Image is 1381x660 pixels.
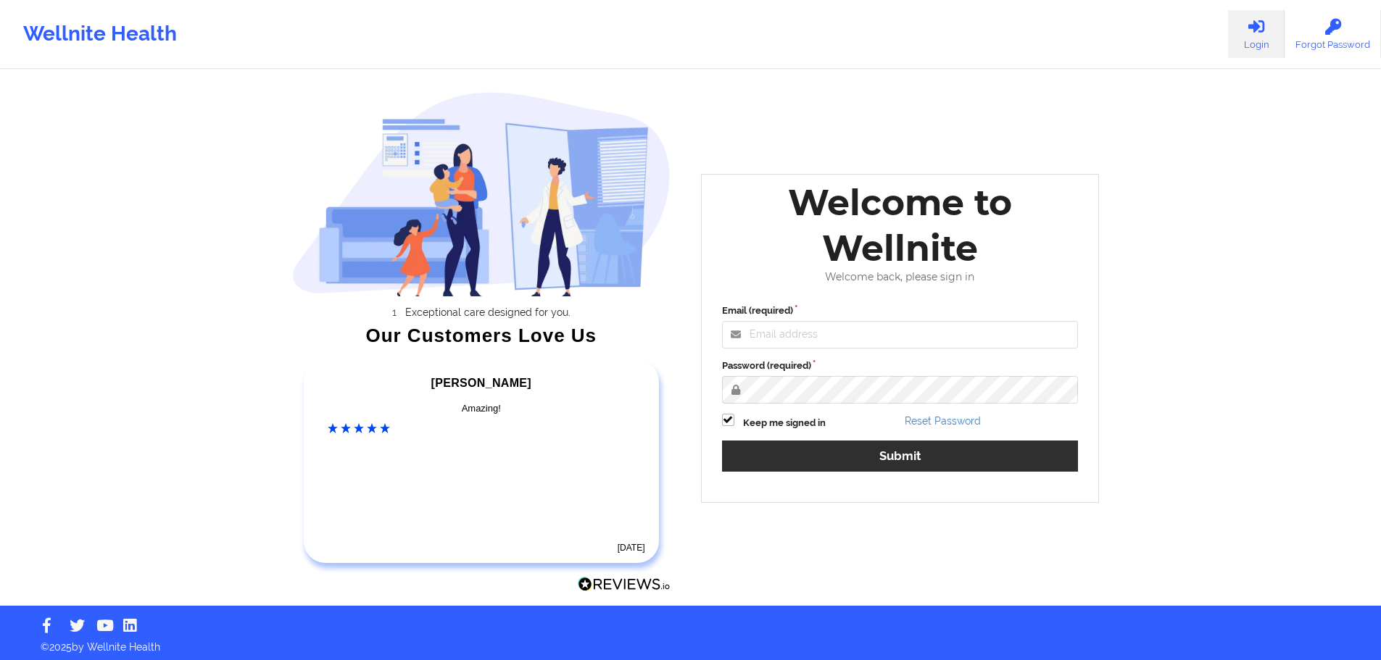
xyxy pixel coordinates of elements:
[743,416,826,430] label: Keep me signed in
[328,401,635,416] div: Amazing!
[618,543,645,553] time: [DATE]
[722,321,1079,348] input: Email address
[292,328,671,343] div: Our Customers Love Us
[712,180,1089,271] div: Welcome to Wellnite
[578,577,671,592] img: Reviews.io Logo
[305,306,671,318] li: Exceptional care designed for you.
[431,377,531,389] span: [PERSON_NAME]
[722,304,1079,318] label: Email (required)
[712,271,1089,283] div: Welcome back, please sign in
[1228,10,1285,58] a: Login
[905,415,981,427] a: Reset Password
[30,630,1351,654] p: © 2025 by Wellnite Health
[722,440,1079,472] button: Submit
[578,577,671,596] a: Reviews.io Logo
[1285,10,1381,58] a: Forgot Password
[722,359,1079,373] label: Password (required)
[292,91,671,296] img: wellnite-auth-hero_200.c722682e.png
